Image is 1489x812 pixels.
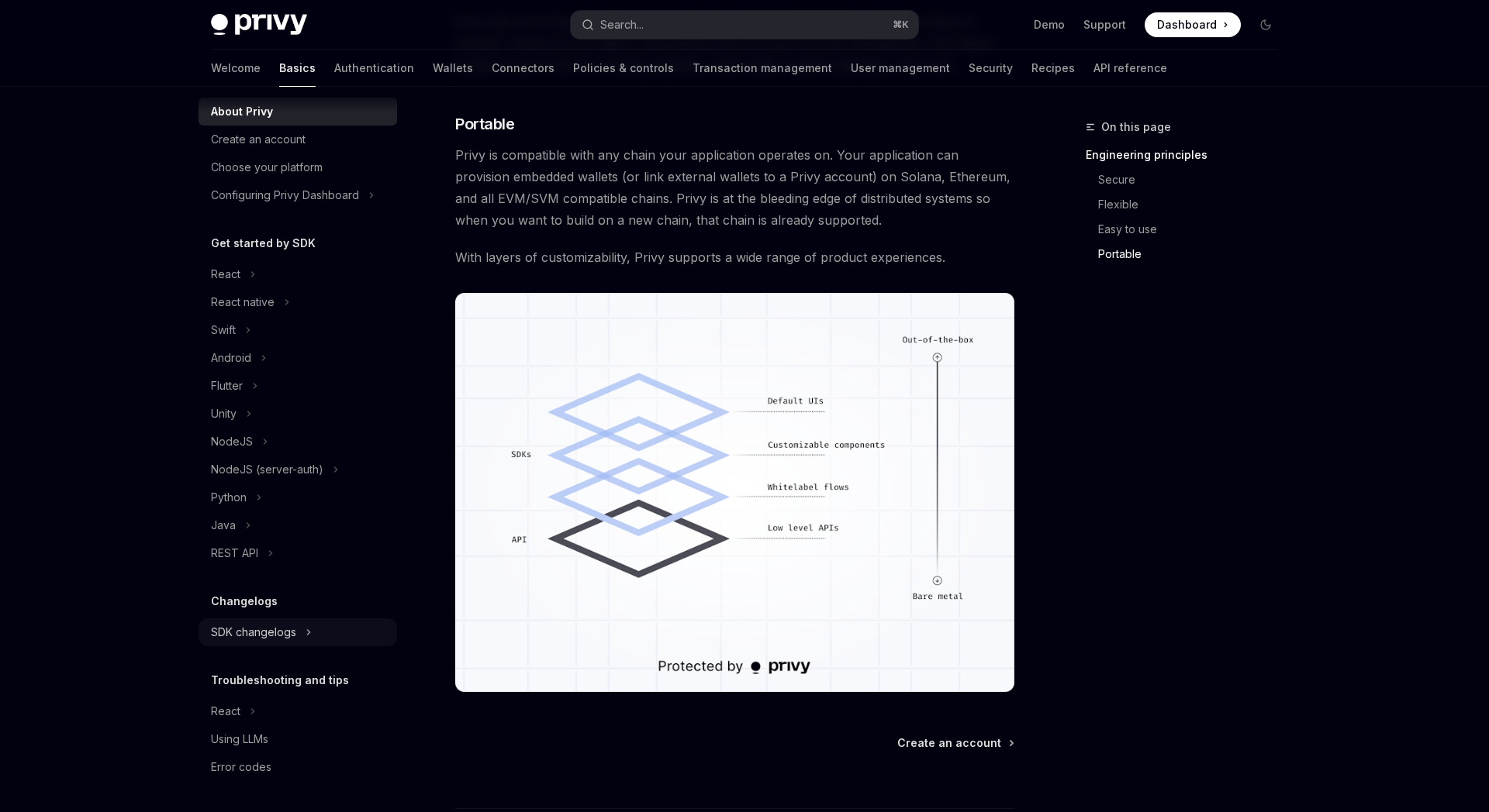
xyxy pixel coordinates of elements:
div: Create an account [211,130,306,149]
a: Choose your platform [199,153,397,181]
a: Portable [1098,242,1290,267]
div: NodeJS (server-auth) [211,460,323,479]
span: Portable [455,113,514,135]
div: Java [211,516,236,535]
a: Engineering principles [1086,143,1290,167]
a: About Privy [199,98,397,126]
span: Privy is compatible with any chain your application operates on. Your application can provision e... [455,144,1014,231]
div: Swift [211,321,236,339]
a: Easy to use [1098,217,1290,242]
div: About Privy [211,102,273,121]
h5: Changelogs [211,592,278,611]
span: With layers of customizability, Privy supports a wide range of product experiences. [455,246,1014,268]
div: Flutter [211,377,243,395]
span: On this page [1101,118,1171,136]
div: SDK changelogs [211,623,296,642]
img: dark logo [211,14,307,36]
a: API reference [1093,50,1167,87]
div: React native [211,293,275,311]
div: Search... [600,15,644,34]
h5: Get started by SDK [211,234,316,253]
div: REST API [211,544,258,563]
h5: Troubleshooting and tips [211,671,349,690]
a: Demo [1034,17,1065,33]
div: Android [211,349,251,367]
a: Support [1083,17,1126,33]
a: Recipes [1031,50,1075,87]
a: Create an account [199,126,397,153]
a: Using LLMs [199,725,397,753]
a: Security [969,50,1013,87]
a: Flexible [1098,192,1290,217]
a: Secure [1098,167,1290,192]
div: Choose your platform [211,158,323,177]
div: Using LLMs [211,730,268,748]
a: Policies & controls [573,50,674,87]
a: Welcome [211,50,261,87]
a: Basics [279,50,316,87]
a: Error codes [199,753,397,781]
span: Create an account [897,735,1001,751]
a: Connectors [492,50,554,87]
div: Error codes [211,758,271,776]
img: images/Customization.png [455,293,1014,692]
span: ⌘ K [893,19,909,31]
div: NodeJS [211,432,253,451]
div: React [211,702,240,721]
div: React [211,265,240,284]
a: Wallets [433,50,473,87]
a: Authentication [334,50,414,87]
a: Dashboard [1145,12,1241,37]
div: Configuring Privy Dashboard [211,186,359,205]
a: Create an account [897,735,1013,751]
button: Toggle dark mode [1253,12,1278,37]
div: Unity [211,404,237,423]
button: Search...⌘K [571,11,918,39]
div: Python [211,488,247,507]
span: Dashboard [1157,17,1217,33]
a: User management [851,50,950,87]
a: Transaction management [693,50,832,87]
